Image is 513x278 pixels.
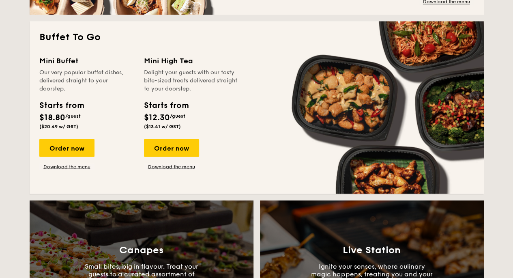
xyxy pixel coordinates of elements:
[144,139,199,157] div: Order now
[39,163,94,170] a: Download the menu
[144,123,181,129] span: ($13.41 w/ GST)
[39,139,94,157] div: Order now
[144,112,170,122] span: $12.30
[144,68,239,93] div: Delight your guests with our tasty bite-sized treats delivered straight to your doorstep.
[343,244,401,256] h3: Live Station
[39,31,474,44] h2: Buffet To Go
[170,113,185,119] span: /guest
[119,244,163,256] h3: Canapes
[144,163,199,170] a: Download the menu
[144,99,188,111] div: Starts from
[39,123,78,129] span: ($20.49 w/ GST)
[39,112,65,122] span: $18.80
[65,113,81,119] span: /guest
[39,99,84,111] div: Starts from
[144,55,239,67] div: Mini High Tea
[39,68,134,93] div: Our very popular buffet dishes, delivered straight to your doorstep.
[39,55,134,67] div: Mini Buffet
